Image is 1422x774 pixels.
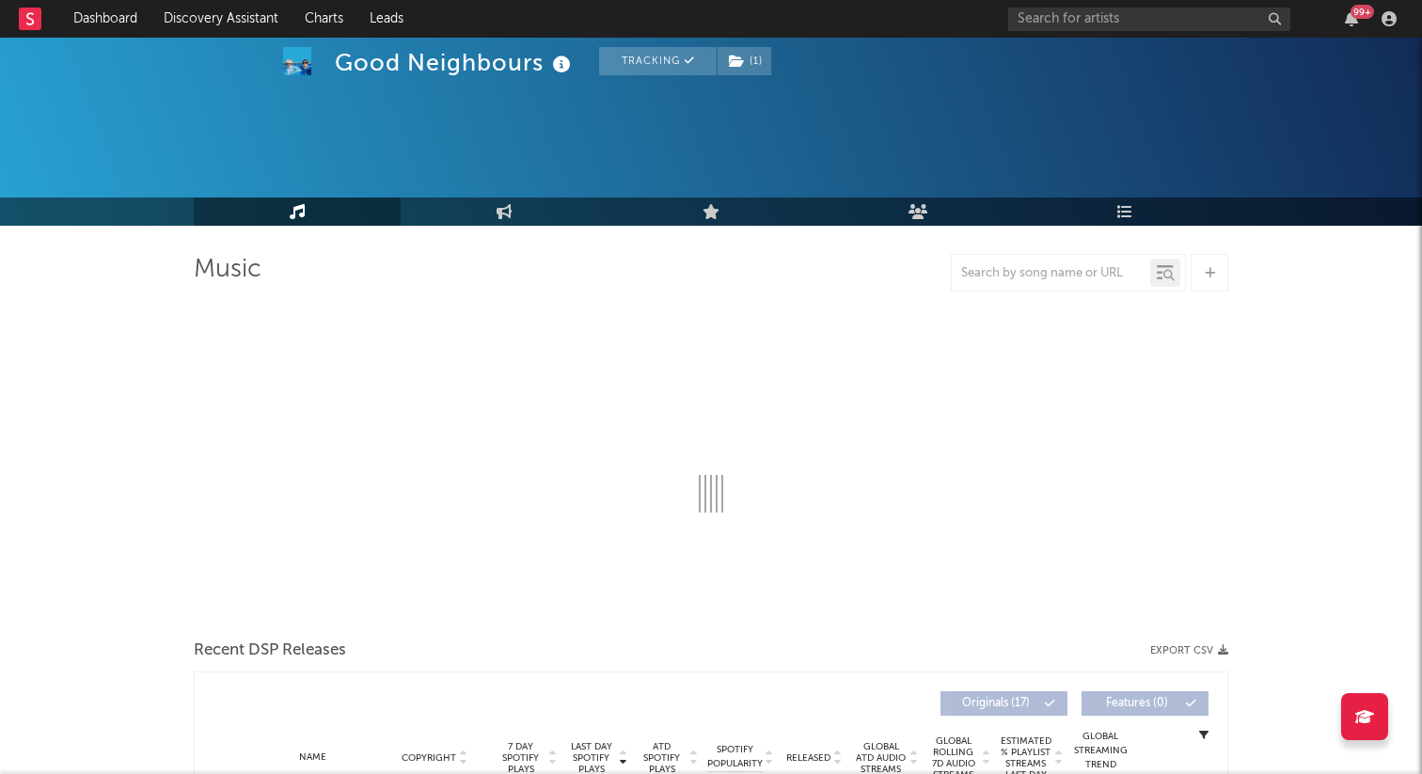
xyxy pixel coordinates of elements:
button: Tracking [599,47,717,75]
button: Export CSV [1150,645,1228,656]
button: 99+ [1345,11,1358,26]
div: Name [251,750,374,765]
input: Search by song name or URL [952,266,1150,281]
button: Originals(17) [940,691,1067,716]
span: Originals ( 17 ) [953,698,1039,709]
div: 99 + [1351,5,1374,19]
span: ( 1 ) [717,47,772,75]
div: Good Neighbours [335,47,576,78]
span: Released [786,752,830,764]
input: Search for artists [1008,8,1290,31]
button: Features(0) [1082,691,1209,716]
span: Spotify Popularity [707,743,763,771]
button: (1) [718,47,771,75]
span: Features ( 0 ) [1094,698,1180,709]
span: Recent DSP Releases [194,640,346,662]
span: Copyright [402,752,456,764]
